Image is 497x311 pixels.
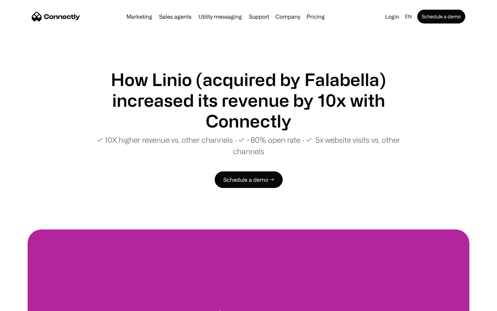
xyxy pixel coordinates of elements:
[246,14,272,19] a: Support
[417,10,465,23] a: Schedule a demo
[124,14,155,19] a: Marketing
[215,171,283,188] a: Schedule a demo →
[7,298,41,309] aside: Language selected: English
[304,14,328,19] a: Pricing
[405,12,412,21] div: en
[382,12,402,21] a: Login
[196,14,245,19] a: Utility messaging
[275,12,300,21] div: Company
[83,134,414,157] p: ✓ 10X higher revenue vs. other channels ∙ ✓ ~80% open rate ∙ ✓ 5x website visits vs. other channels
[14,299,41,309] ul: Language list
[156,14,194,19] a: Sales agents
[83,69,414,131] h1: How Linio (acquired by Falabella) increased its revenue by 10x with Connectly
